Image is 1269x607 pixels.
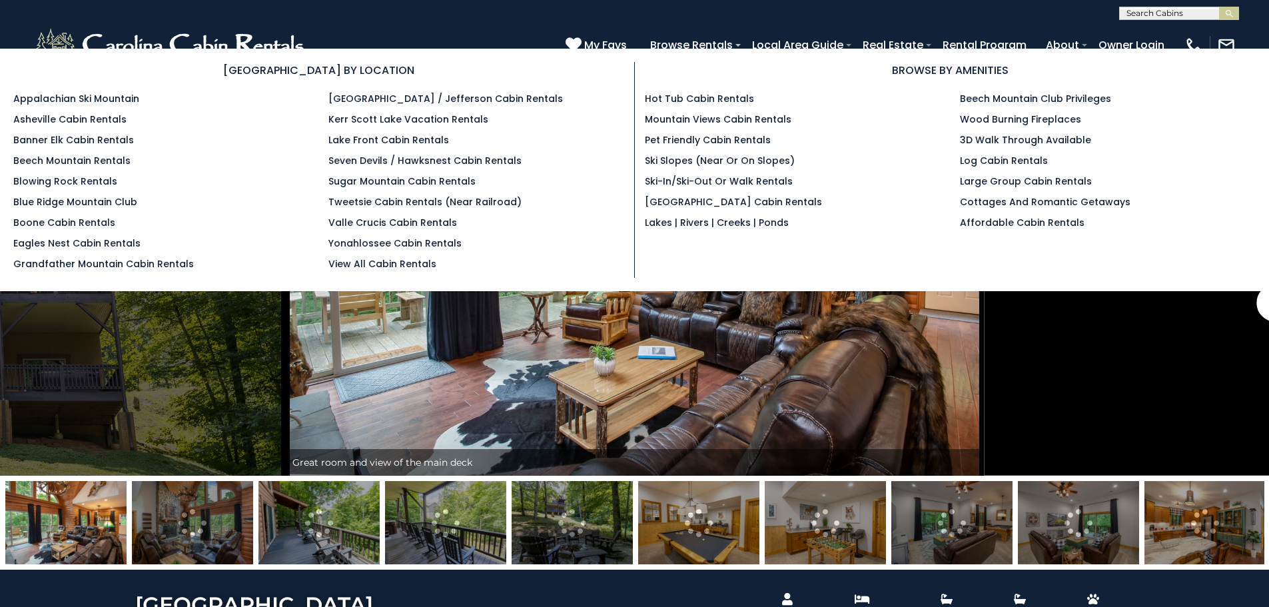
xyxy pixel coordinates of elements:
a: Large Group Cabin Rentals [960,175,1092,188]
a: Ski Slopes (Near or On Slopes) [645,154,795,167]
img: 163274472 [1018,481,1139,564]
a: Seven Devils / Hawksnest Cabin Rentals [328,154,522,167]
a: Rental Program [936,33,1033,57]
a: View All Cabin Rentals [328,257,436,271]
a: Owner Login [1092,33,1171,57]
img: 163274486 [512,481,633,564]
a: Hot Tub Cabin Rentals [645,92,754,105]
a: [GEOGRAPHIC_DATA] / Jefferson Cabin Rentals [328,92,563,105]
a: [GEOGRAPHIC_DATA] Cabin Rentals [645,195,822,209]
a: About [1039,33,1086,57]
img: mail-regular-white.png [1217,36,1236,55]
a: Browse Rentals [643,33,739,57]
img: 163274489 [1144,481,1266,564]
a: Valle Crucis Cabin Rentals [328,216,457,229]
img: 163274471 [132,481,253,564]
a: Yonahlossee Cabin Rentals [328,237,462,250]
a: Tweetsie Cabin Rentals (Near Railroad) [328,195,522,209]
a: Kerr Scott Lake Vacation Rentals [328,113,488,126]
a: Mountain Views Cabin Rentals [645,113,791,126]
h3: BROWSE BY AMENITIES [645,62,1256,79]
a: Lakes | Rivers | Creeks | Ponds [645,216,789,229]
a: Ski-in/Ski-Out or Walk Rentals [645,175,793,188]
a: Log Cabin Rentals [960,154,1048,167]
img: 163274507 [891,481,1013,564]
img: phone-regular-white.png [1184,36,1203,55]
a: Beech Mountain Club Privileges [960,92,1111,105]
span: My Favs [584,37,627,53]
a: Local Area Guide [745,33,850,57]
img: White-1-2.png [33,25,310,65]
a: Banner Elk Cabin Rentals [13,133,134,147]
a: Sugar Mountain Cabin Rentals [328,175,476,188]
a: Grandfather Mountain Cabin Rentals [13,257,194,271]
a: Cottages and Romantic Getaways [960,195,1130,209]
a: Appalachian Ski Mountain [13,92,139,105]
a: Real Estate [856,33,930,57]
img: 163274485 [385,481,506,564]
a: Affordable Cabin Rentals [960,216,1084,229]
img: 163274470 [5,481,127,564]
a: Boone Cabin Rentals [13,216,115,229]
a: Blowing Rock Rentals [13,175,117,188]
a: Beech Mountain Rentals [13,154,131,167]
a: Asheville Cabin Rentals [13,113,127,126]
a: 3D Walk Through Available [960,133,1091,147]
a: Lake Front Cabin Rentals [328,133,449,147]
a: My Favs [566,37,630,54]
a: Blue Ridge Mountain Club [13,195,137,209]
img: 163274488 [765,481,886,564]
div: Great room and view of the main deck [286,449,984,476]
img: 163274484 [258,481,380,564]
a: Pet Friendly Cabin Rentals [645,133,771,147]
img: 163274487 [638,481,759,564]
h3: [GEOGRAPHIC_DATA] BY LOCATION [13,62,624,79]
a: Wood Burning Fireplaces [960,113,1081,126]
a: Eagles Nest Cabin Rentals [13,237,141,250]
